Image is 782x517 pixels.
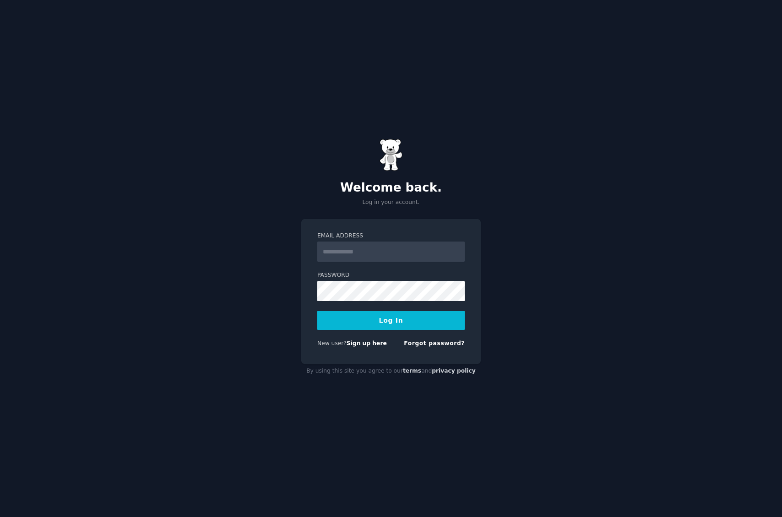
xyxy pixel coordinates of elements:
[317,232,465,240] label: Email Address
[317,311,465,330] button: Log In
[380,139,402,171] img: Gummy Bear
[432,368,476,374] a: privacy policy
[404,340,465,346] a: Forgot password?
[317,340,347,346] span: New user?
[301,364,481,379] div: By using this site you agree to our and
[301,198,481,207] p: Log in your account.
[403,368,421,374] a: terms
[317,271,465,280] label: Password
[347,340,387,346] a: Sign up here
[301,181,481,195] h2: Welcome back.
